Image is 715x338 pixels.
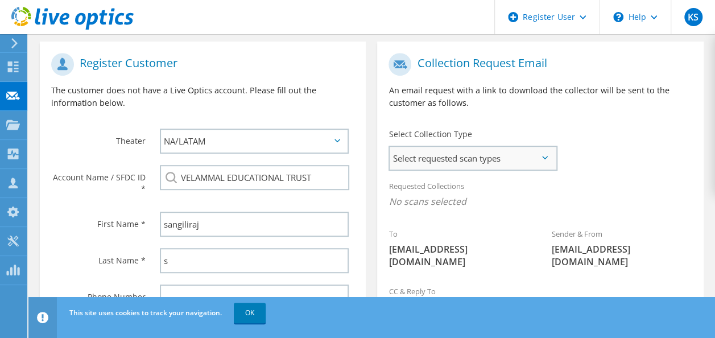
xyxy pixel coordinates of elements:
h1: Register Customer [51,53,349,76]
label: Phone Number [51,285,146,303]
label: Theater [51,129,146,147]
span: This site uses cookies to track your navigation. [69,308,222,318]
span: KS [684,8,702,26]
p: An email request with a link to download the collector will be sent to the customer as follows. [389,84,692,109]
a: OK [234,303,266,323]
div: CC & Reply To [377,279,703,319]
label: Select Collection Type [389,129,472,140]
label: Last Name * [51,248,146,266]
span: No scans selected [389,195,692,208]
label: First Name * [51,212,146,230]
h1: Collection Request Email [389,53,686,76]
p: The customer does not have a Live Optics account. Please fill out the information below. [51,84,354,109]
div: Requested Collections [377,174,703,216]
div: Sender & From [540,222,704,274]
span: [EMAIL_ADDRESS][DOMAIN_NAME] [552,243,692,268]
svg: \n [613,12,623,22]
label: Account Name / SFDC ID * [51,165,146,195]
span: Select requested scan types [390,147,556,170]
span: [EMAIL_ADDRESS][DOMAIN_NAME] [389,243,529,268]
div: To [377,222,540,274]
